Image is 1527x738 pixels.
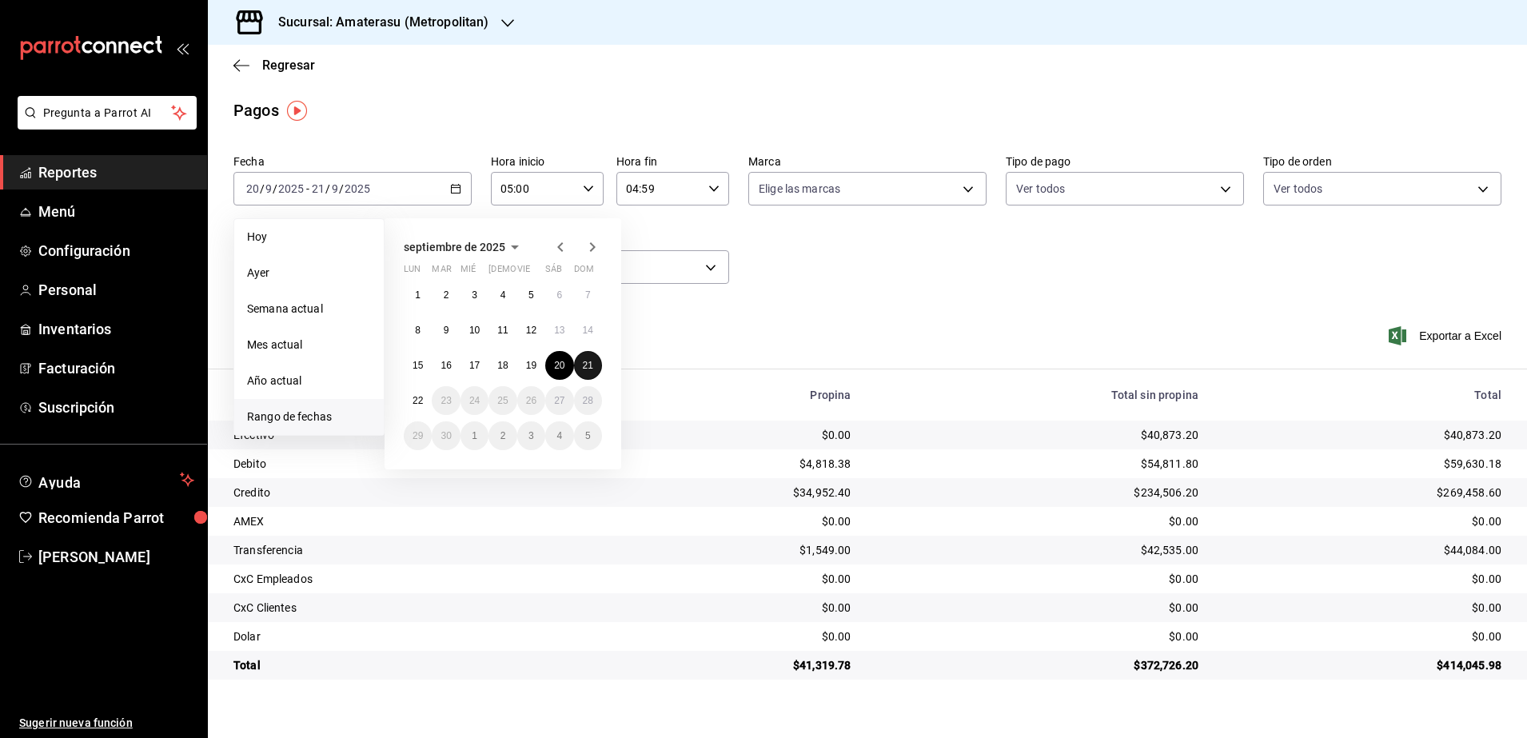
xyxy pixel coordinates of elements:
[1224,513,1501,529] div: $0.00
[500,289,506,301] abbr: 4 de septiembre de 2025
[311,182,325,195] input: --
[877,571,1199,587] div: $0.00
[574,386,602,415] button: 28 de septiembre de 2025
[247,373,371,389] span: Año actual
[404,281,432,309] button: 1 de septiembre de 2025
[545,281,573,309] button: 6 de septiembre de 2025
[331,182,339,195] input: --
[233,542,595,558] div: Transferencia
[19,715,194,732] span: Sugerir nueva función
[432,386,460,415] button: 23 de septiembre de 2025
[233,58,315,73] button: Regresar
[233,485,595,501] div: Credito
[488,316,516,345] button: 11 de septiembre de 2025
[574,281,602,309] button: 7 de septiembre de 2025
[413,395,423,406] abbr: 22 de septiembre de 2025
[404,237,524,257] button: septiembre de 2025
[441,395,451,406] abbr: 23 de septiembre de 2025
[444,289,449,301] abbr: 2 de septiembre de 2025
[38,240,194,261] span: Configuración
[500,430,506,441] abbr: 2 de octubre de 2025
[497,325,508,336] abbr: 11 de septiembre de 2025
[38,162,194,183] span: Reportes
[877,485,1199,501] div: $234,506.20
[1224,571,1501,587] div: $0.00
[1224,657,1501,673] div: $414,045.98
[585,289,591,301] abbr: 7 de septiembre de 2025
[620,456,851,472] div: $4,818.38
[759,181,840,197] span: Elige las marcas
[877,657,1199,673] div: $372,726.20
[233,628,595,644] div: Dolar
[526,360,536,371] abbr: 19 de septiembre de 2025
[620,571,851,587] div: $0.00
[339,182,344,195] span: /
[1224,456,1501,472] div: $59,630.18
[620,657,851,673] div: $41,319.78
[583,395,593,406] abbr: 28 de septiembre de 2025
[877,456,1199,472] div: $54,811.80
[404,386,432,415] button: 22 de septiembre de 2025
[877,427,1199,443] div: $40,873.20
[526,325,536,336] abbr: 12 de septiembre de 2025
[287,101,307,121] button: Tooltip marker
[441,360,451,371] abbr: 16 de septiembre de 2025
[469,325,480,336] abbr: 10 de septiembre de 2025
[404,351,432,380] button: 15 de septiembre de 2025
[1274,181,1322,197] span: Ver todos
[265,13,488,32] h3: Sucursal: Amaterasu (Metropolitan)
[432,281,460,309] button: 2 de septiembre de 2025
[545,351,573,380] button: 20 de septiembre de 2025
[247,337,371,353] span: Mes actual
[306,182,309,195] span: -
[247,301,371,317] span: Semana actual
[444,325,449,336] abbr: 9 de septiembre de 2025
[1224,389,1501,401] div: Total
[233,513,595,529] div: AMEX
[1006,156,1244,167] label: Tipo de pago
[265,182,273,195] input: --
[620,542,851,558] div: $1,549.00
[517,386,545,415] button: 26 de septiembre de 2025
[526,395,536,406] abbr: 26 de septiembre de 2025
[574,421,602,450] button: 5 de octubre de 2025
[1016,181,1065,197] span: Ver todos
[491,156,604,167] label: Hora inicio
[415,289,421,301] abbr: 1 de septiembre de 2025
[556,430,562,441] abbr: 4 de octubre de 2025
[460,351,488,380] button: 17 de septiembre de 2025
[497,395,508,406] abbr: 25 de septiembre de 2025
[1392,326,1501,345] button: Exportar a Excel
[517,264,530,281] abbr: viernes
[273,182,277,195] span: /
[877,513,1199,529] div: $0.00
[1224,628,1501,644] div: $0.00
[488,264,583,281] abbr: jueves
[620,600,851,616] div: $0.00
[517,316,545,345] button: 12 de septiembre de 2025
[545,421,573,450] button: 4 de octubre de 2025
[585,430,591,441] abbr: 5 de octubre de 2025
[38,397,194,418] span: Suscripción
[545,316,573,345] button: 13 de septiembre de 2025
[1224,542,1501,558] div: $44,084.00
[488,386,516,415] button: 25 de septiembre de 2025
[877,628,1199,644] div: $0.00
[441,430,451,441] abbr: 30 de septiembre de 2025
[616,156,729,167] label: Hora fin
[432,421,460,450] button: 30 de septiembre de 2025
[245,182,260,195] input: --
[877,542,1199,558] div: $42,535.00
[574,351,602,380] button: 21 de septiembre de 2025
[233,98,279,122] div: Pagos
[460,421,488,450] button: 1 de octubre de 2025
[460,316,488,345] button: 10 de septiembre de 2025
[432,351,460,380] button: 16 de septiembre de 2025
[404,264,421,281] abbr: lunes
[554,395,564,406] abbr: 27 de septiembre de 2025
[38,279,194,301] span: Personal
[38,357,194,379] span: Facturación
[38,318,194,340] span: Inventarios
[554,360,564,371] abbr: 20 de septiembre de 2025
